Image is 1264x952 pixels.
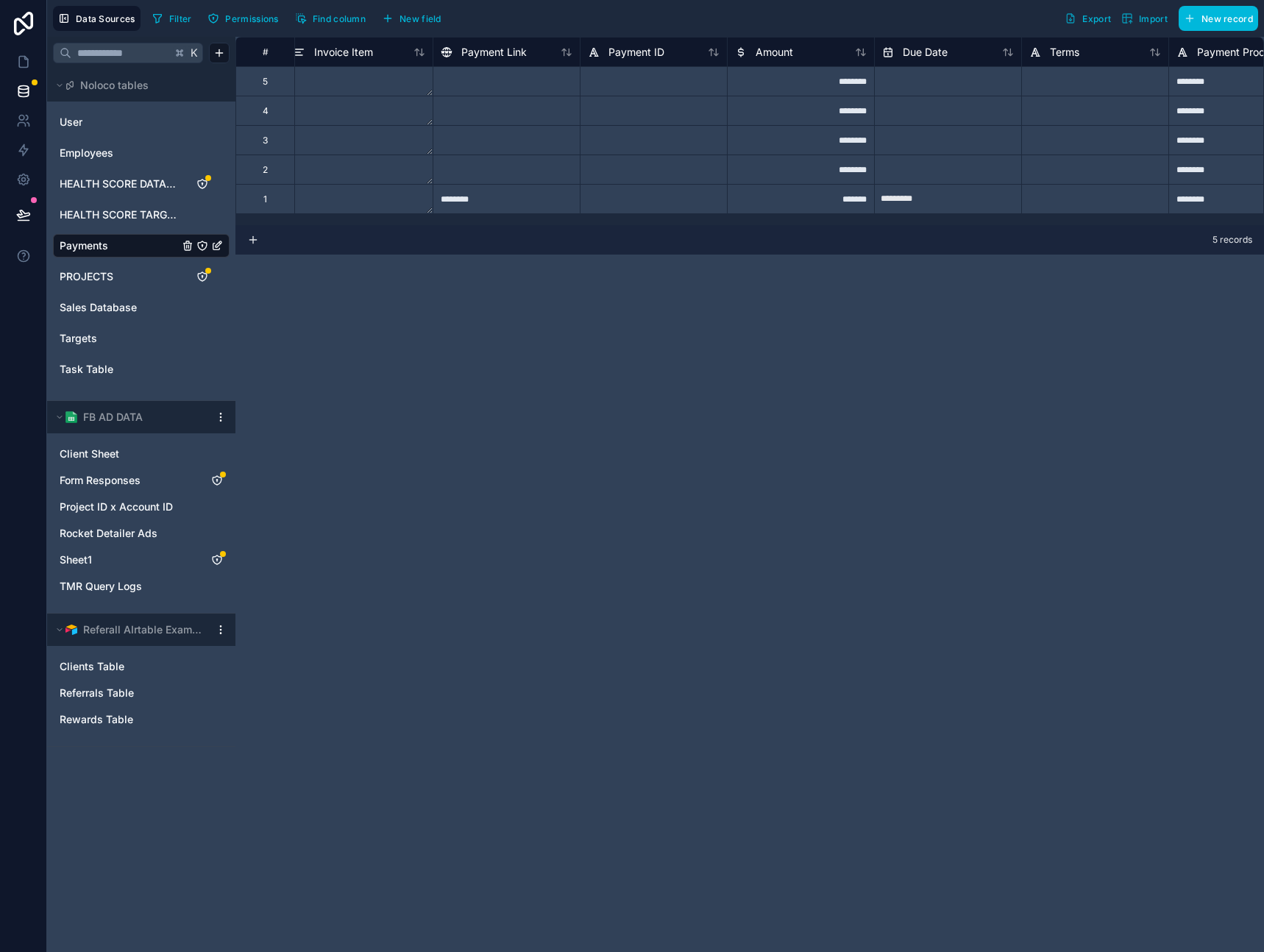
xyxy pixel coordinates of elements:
a: Task Table [60,362,179,377]
a: Clients Table [60,659,193,674]
span: Payment Link [461,45,527,60]
span: Sheet1 [60,553,92,567]
a: TMR Query Logs [60,579,193,594]
button: Airtable LogoReferall AIrtable Example [53,619,209,640]
a: Payments [60,238,179,253]
span: Client Sheet [60,447,119,461]
div: 5 [263,76,268,88]
div: HEALTH SCORE DATABASE [53,172,230,196]
div: Sheet1 [53,548,230,572]
div: Rewards Table [53,708,230,731]
button: Find column [290,7,371,29]
div: HEALTH SCORE TARGET [53,203,230,227]
div: Rocket Detailer Ads [53,522,230,545]
span: New field [400,13,441,24]
span: Due Date [903,45,948,60]
div: Project ID x Account ID [53,495,230,519]
span: Project ID x Account ID [60,500,173,514]
div: PROJECTS [53,265,230,288]
span: Referrals Table [60,686,134,700]
button: Export [1059,6,1116,31]
button: Permissions [202,7,283,29]
a: New record [1173,6,1258,31]
div: 3 [263,135,268,146]
div: Referrals Table [53,681,230,705]
a: Sales Database [60,300,179,315]
a: Client Sheet [60,447,193,461]
span: Referall AIrtable Example [83,622,202,637]
span: Form Responses [60,473,141,488]
span: FB AD DATA [83,410,143,425]
div: Payments [53,234,230,257]
a: Form Responses [60,473,193,488]
a: Rocket Detailer Ads [60,526,193,541]
button: Data Sources [53,6,141,31]
span: Data Sources [76,13,135,24]
span: Employees [60,146,113,160]
span: Export [1082,13,1111,24]
div: Sales Database [53,296,230,319]
span: PROJECTS [60,269,113,284]
div: # [247,46,283,57]
a: Rewards Table [60,712,193,727]
div: 2 [263,164,268,176]
span: Task Table [60,362,113,377]
a: Targets [60,331,179,346]
a: Sheet1 [60,553,193,567]
button: New field [377,7,447,29]
span: Amount [756,45,793,60]
span: Filter [169,13,192,24]
img: Google Sheets logo [65,411,77,423]
a: PROJECTS [60,269,179,284]
a: Employees [60,146,179,160]
a: Permissions [202,7,289,29]
div: 4 [263,105,269,117]
div: Client Sheet [53,442,230,466]
button: Import [1116,6,1173,31]
span: Find column [313,13,366,24]
div: TMR Query Logs [53,575,230,598]
button: Filter [146,7,197,29]
span: Permissions [225,13,278,24]
a: Referrals Table [60,686,193,700]
a: HEALTH SCORE TARGET [60,207,179,222]
span: Invoice Item [314,45,373,60]
span: Import [1139,13,1168,24]
span: Clients Table [60,659,124,674]
div: Task Table [53,358,230,381]
a: HEALTH SCORE DATABASE [60,177,179,191]
span: Rocket Detailer Ads [60,526,157,541]
span: TMR Query Logs [60,579,142,594]
div: Clients Table [53,655,230,678]
span: K [189,48,199,58]
button: New record [1179,6,1258,31]
span: User [60,115,82,129]
a: Project ID x Account ID [60,500,193,514]
span: 5 records [1212,234,1252,246]
span: Payments [60,238,108,253]
img: Airtable Logo [65,624,77,636]
div: Employees [53,141,230,165]
a: User [60,115,179,129]
div: 1 [263,193,267,205]
span: Noloco tables [80,78,149,93]
span: Payment ID [608,45,664,60]
span: Terms [1050,45,1079,60]
button: Google Sheets logoFB AD DATA [53,407,209,427]
div: Form Responses [53,469,230,492]
button: Noloco tables [53,75,221,96]
span: Targets [60,331,97,346]
div: User [53,110,230,134]
div: Targets [53,327,230,350]
span: New record [1201,13,1253,24]
span: Sales Database [60,300,137,315]
span: Rewards Table [60,712,133,727]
